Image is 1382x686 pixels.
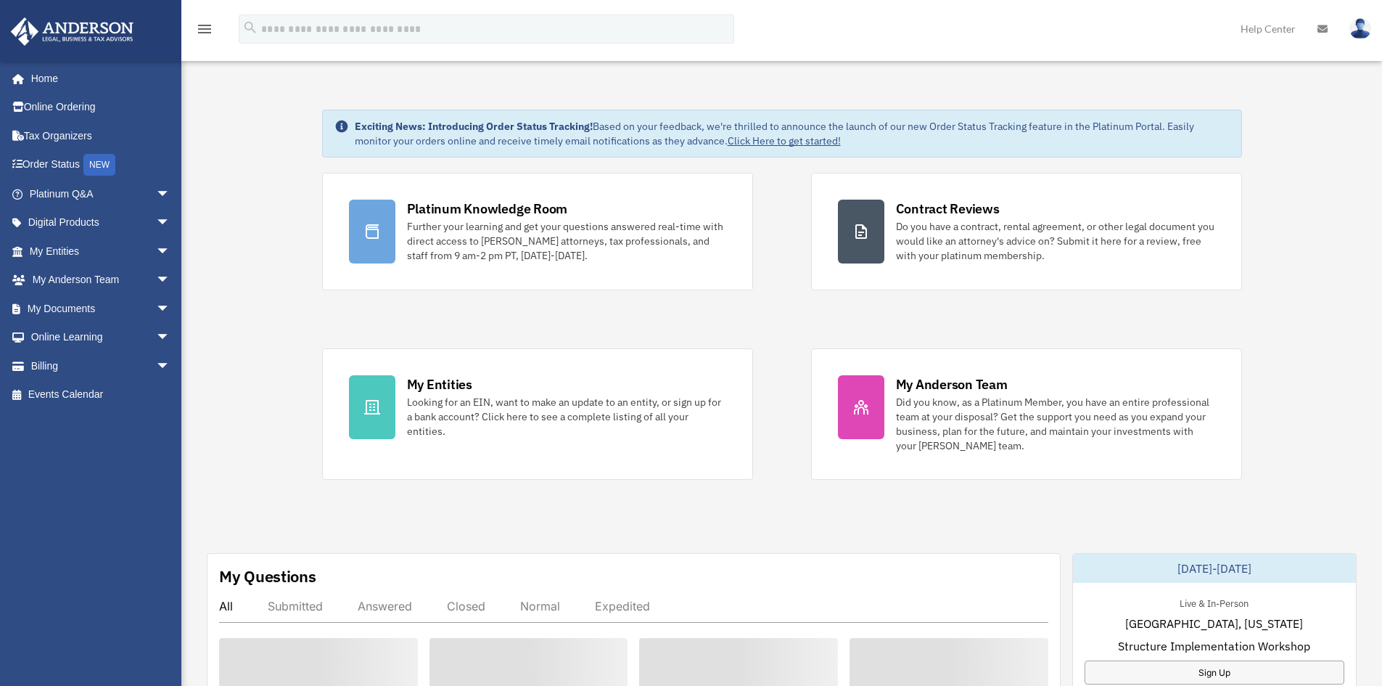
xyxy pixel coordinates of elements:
[1073,554,1356,583] div: [DATE]-[DATE]
[728,134,841,147] a: Click Here to get started!
[407,395,726,438] div: Looking for an EIN, want to make an update to an entity, or sign up for a bank account? Click her...
[196,20,213,38] i: menu
[7,17,138,46] img: Anderson Advisors Platinum Portal
[10,237,192,266] a: My Entitiesarrow_drop_down
[83,154,115,176] div: NEW
[156,179,185,209] span: arrow_drop_down
[1118,637,1310,655] span: Structure Implementation Workshop
[896,219,1215,263] div: Do you have a contract, rental agreement, or other legal document you would like an attorney's ad...
[10,208,192,237] a: Digital Productsarrow_drop_down
[10,121,192,150] a: Tax Organizers
[10,323,192,352] a: Online Learningarrow_drop_down
[156,294,185,324] span: arrow_drop_down
[156,323,185,353] span: arrow_drop_down
[196,25,213,38] a: menu
[407,219,726,263] div: Further your learning and get your questions answered real-time with direct access to [PERSON_NAM...
[811,348,1242,480] a: My Anderson Team Did you know, as a Platinum Member, you have an entire professional team at your...
[242,20,258,36] i: search
[447,599,485,613] div: Closed
[219,565,316,587] div: My Questions
[1349,18,1371,39] img: User Pic
[896,200,1000,218] div: Contract Reviews
[10,93,192,122] a: Online Ordering
[10,179,192,208] a: Platinum Q&Aarrow_drop_down
[156,237,185,266] span: arrow_drop_down
[10,380,192,409] a: Events Calendar
[355,119,1230,148] div: Based on your feedback, we're thrilled to announce the launch of our new Order Status Tracking fe...
[811,173,1242,290] a: Contract Reviews Do you have a contract, rental agreement, or other legal document you would like...
[355,120,593,133] strong: Exciting News: Introducing Order Status Tracking!
[219,599,233,613] div: All
[10,266,192,295] a: My Anderson Teamarrow_drop_down
[407,375,472,393] div: My Entities
[10,64,185,93] a: Home
[322,348,753,480] a: My Entities Looking for an EIN, want to make an update to an entity, or sign up for a bank accoun...
[1168,595,1260,610] div: Live & In-Person
[1125,615,1303,632] span: [GEOGRAPHIC_DATA], [US_STATE]
[896,375,1008,393] div: My Anderson Team
[156,266,185,295] span: arrow_drop_down
[268,599,323,613] div: Submitted
[10,294,192,323] a: My Documentsarrow_drop_down
[322,173,753,290] a: Platinum Knowledge Room Further your learning and get your questions answered real-time with dire...
[1085,661,1344,685] a: Sign Up
[595,599,650,613] div: Expedited
[156,208,185,238] span: arrow_drop_down
[156,351,185,381] span: arrow_drop_down
[10,150,192,180] a: Order StatusNEW
[520,599,560,613] div: Normal
[10,351,192,380] a: Billingarrow_drop_down
[358,599,412,613] div: Answered
[407,200,568,218] div: Platinum Knowledge Room
[896,395,1215,453] div: Did you know, as a Platinum Member, you have an entire professional team at your disposal? Get th...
